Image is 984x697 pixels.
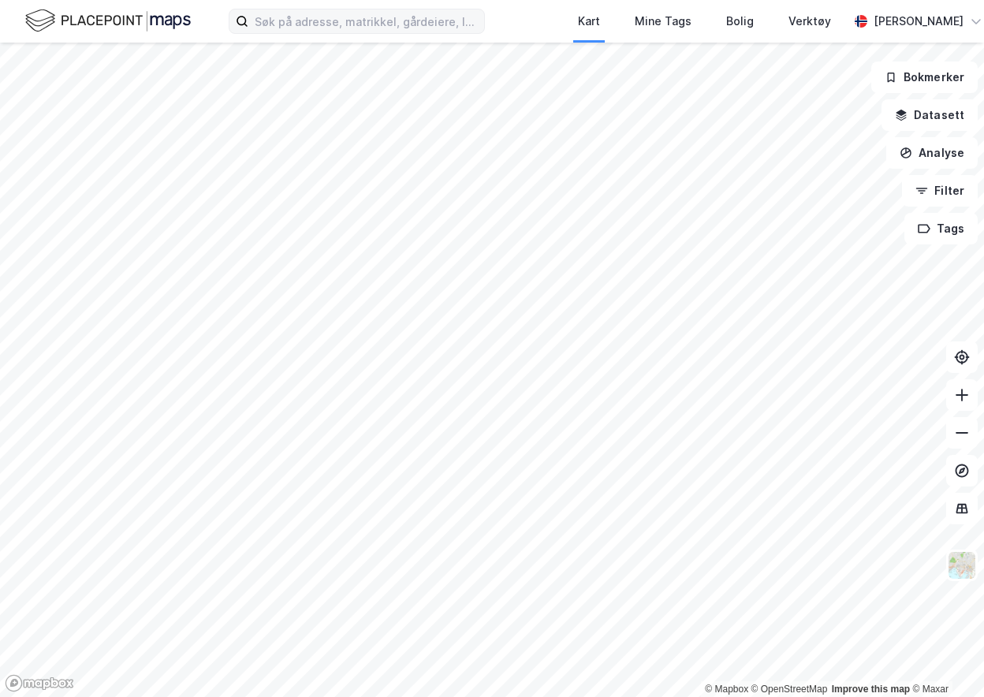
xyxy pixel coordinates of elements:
[886,137,978,169] button: Analyse
[902,175,978,207] button: Filter
[5,674,74,692] a: Mapbox homepage
[788,12,831,31] div: Verktøy
[881,99,978,131] button: Datasett
[25,7,191,35] img: logo.f888ab2527a4732fd821a326f86c7f29.svg
[751,684,828,695] a: OpenStreetMap
[578,12,600,31] div: Kart
[874,12,963,31] div: [PERSON_NAME]
[947,550,977,580] img: Z
[904,213,978,244] button: Tags
[726,12,754,31] div: Bolig
[248,9,484,33] input: Søk på adresse, matrikkel, gårdeiere, leietakere eller personer
[871,61,978,93] button: Bokmerker
[705,684,748,695] a: Mapbox
[635,12,691,31] div: Mine Tags
[832,684,910,695] a: Improve this map
[905,621,984,697] div: Kontrollprogram for chat
[905,621,984,697] iframe: Chat Widget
